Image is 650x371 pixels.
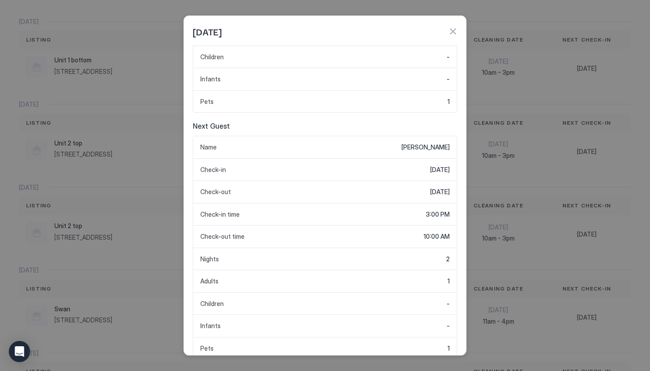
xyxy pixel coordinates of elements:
span: Children [200,53,224,61]
span: - [447,300,450,308]
span: Infants [200,75,221,83]
span: Children [200,300,224,308]
span: [DATE] [430,166,450,174]
span: [DATE] [193,25,222,38]
span: 2 [446,255,450,263]
span: [PERSON_NAME] [401,143,450,151]
span: - [447,322,450,330]
span: Adults [200,277,218,285]
span: 10:00 AM [424,233,450,241]
span: Check-in time [200,210,240,218]
span: 3:00 PM [426,210,450,218]
span: 1 [447,344,450,352]
span: Nights [200,255,219,263]
span: Check-out time [200,233,245,241]
span: Check-in [200,166,226,174]
span: Infants [200,322,221,330]
span: Pets [200,344,214,352]
span: Check-out [200,188,231,196]
span: - [447,75,450,83]
span: Next Guest [193,122,457,130]
span: Pets [200,98,214,106]
div: Open Intercom Messenger [9,341,30,362]
span: 1 [447,277,450,285]
span: - [447,53,450,61]
span: Name [200,143,217,151]
span: [DATE] [430,188,450,196]
span: 1 [447,98,450,106]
